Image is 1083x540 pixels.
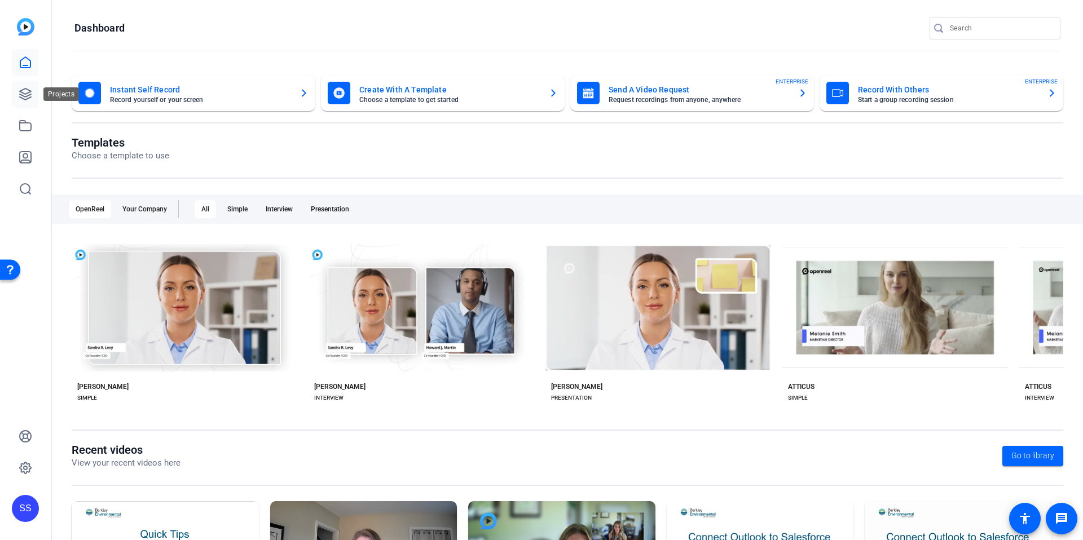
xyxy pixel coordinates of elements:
[72,443,180,457] h1: Recent videos
[1002,446,1063,466] a: Go to library
[1025,393,1054,402] div: INTERVIEW
[788,382,815,391] div: ATTICUS
[72,136,169,149] h1: Templates
[321,75,565,111] button: Create With A TemplateChoose a template to get started
[72,457,180,470] p: View your recent videos here
[858,96,1038,103] mat-card-subtitle: Start a group recording session
[570,75,814,111] button: Send A Video RequestRequest recordings from anyone, anywhereENTERPRISE
[359,83,540,96] mat-card-title: Create With A Template
[116,200,174,218] div: Your Company
[110,83,290,96] mat-card-title: Instant Self Record
[1025,77,1058,86] span: ENTERPRISE
[72,149,169,162] p: Choose a template to use
[43,87,79,101] div: Projects
[314,382,366,391] div: [PERSON_NAME]
[69,200,111,218] div: OpenReel
[1011,450,1054,462] span: Go to library
[221,200,254,218] div: Simple
[551,393,592,402] div: PRESENTATION
[776,77,808,86] span: ENTERPRISE
[12,495,39,522] div: SS
[77,382,129,391] div: [PERSON_NAME]
[950,21,1051,35] input: Search
[195,200,216,218] div: All
[314,393,344,402] div: INTERVIEW
[110,96,290,103] mat-card-subtitle: Record yourself or your screen
[74,21,125,35] h1: Dashboard
[1025,382,1051,391] div: ATTICUS
[609,96,789,103] mat-card-subtitle: Request recordings from anyone, anywhere
[359,96,540,103] mat-card-subtitle: Choose a template to get started
[1018,512,1032,525] mat-icon: accessibility
[17,18,34,36] img: blue-gradient.svg
[72,75,315,111] button: Instant Self RecordRecord yourself or your screen
[788,393,808,402] div: SIMPLE
[77,393,97,402] div: SIMPLE
[858,83,1038,96] mat-card-title: Record With Others
[259,200,300,218] div: Interview
[609,83,789,96] mat-card-title: Send A Video Request
[1055,512,1068,525] mat-icon: message
[551,382,602,391] div: [PERSON_NAME]
[304,200,356,218] div: Presentation
[820,75,1063,111] button: Record With OthersStart a group recording sessionENTERPRISE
